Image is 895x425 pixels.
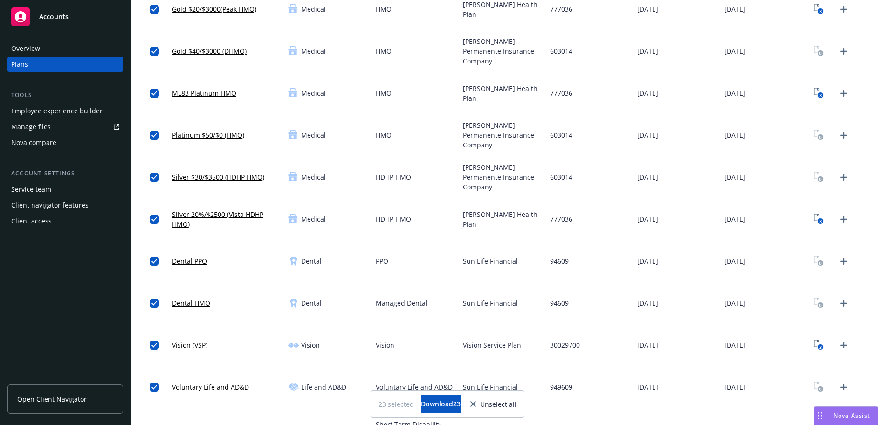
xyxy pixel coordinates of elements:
[7,91,123,100] div: Tools
[819,92,822,98] text: 3
[376,46,392,56] span: HMO
[463,36,543,66] span: [PERSON_NAME] Permanente Insurance Company
[836,380,851,395] a: Upload Plan Documents
[7,169,123,178] div: Account settings
[7,104,123,118] a: Employee experience builder
[724,172,745,182] span: [DATE]
[814,406,878,425] button: Nova Assist
[724,4,745,14] span: [DATE]
[11,135,56,150] div: Nova compare
[11,119,51,134] div: Manage files
[463,340,521,350] span: Vision Service Plan
[468,398,479,410] a: close
[376,4,392,14] span: HMO
[379,399,414,409] span: 23 selected
[301,298,322,308] span: Dental
[637,256,658,266] span: [DATE]
[376,256,388,266] span: PPO
[463,162,543,192] span: [PERSON_NAME] Permanente Insurance Company
[11,104,103,118] div: Employee experience builder
[550,214,572,224] span: 777036
[7,57,123,72] a: Plans
[812,170,826,185] a: View Plan Documents
[637,172,658,182] span: [DATE]
[836,86,851,101] a: Upload Plan Documents
[376,340,394,350] span: Vision
[812,128,826,143] a: View Plan Documents
[11,57,28,72] div: Plans
[150,89,159,98] input: Toggle Row Selected
[637,130,658,140] span: [DATE]
[836,296,851,311] a: Upload Plan Documents
[301,172,326,182] span: Medical
[550,256,569,266] span: 94609
[172,4,256,14] a: Gold $20/$3000(Peak HMO)
[301,46,326,56] span: Medical
[637,4,658,14] span: [DATE]
[172,209,281,229] a: Silver 20%/$2500 (Vista HDHP HMO)
[463,84,543,103] span: [PERSON_NAME] Health Plan
[724,46,745,56] span: [DATE]
[819,218,822,224] text: 3
[7,41,123,56] a: Overview
[7,4,123,30] a: Accounts
[301,130,326,140] span: Medical
[724,88,745,98] span: [DATE]
[836,338,851,353] a: Upload Plan Documents
[421,395,461,413] button: Download23
[812,212,826,227] a: View Plan Documents
[150,5,159,14] input: Toggle Row Selected
[376,382,453,392] span: Voluntary Life and AD&D
[550,4,572,14] span: 777036
[150,299,159,308] input: Toggle Row Selected
[812,380,826,395] a: View Plan Documents
[376,214,411,224] span: HDHP HMO
[150,341,159,350] input: Toggle Row Selected
[7,119,123,134] a: Manage files
[724,340,745,350] span: [DATE]
[150,47,159,56] input: Toggle Row Selected
[836,170,851,185] a: Upload Plan Documents
[812,254,826,269] a: View Plan Documents
[812,86,826,101] a: View Plan Documents
[463,209,543,229] span: [PERSON_NAME] Health Plan
[150,383,159,392] input: Toggle Row Selected
[637,88,658,98] span: [DATE]
[550,382,572,392] span: 949609
[421,399,461,408] span: Download 23
[724,382,745,392] span: [DATE]
[836,128,851,143] a: Upload Plan Documents
[724,214,745,224] span: [DATE]
[463,120,543,150] span: [PERSON_NAME] Permanente Insurance Company
[833,411,870,419] span: Nova Assist
[637,382,658,392] span: [DATE]
[301,256,322,266] span: Dental
[819,344,822,350] text: 3
[150,257,159,266] input: Toggle Row Selected
[301,4,326,14] span: Medical
[376,298,427,308] span: Managed Dental
[480,399,516,409] span: Unselect all
[11,41,40,56] div: Overview
[376,172,411,182] span: HDHP HMO
[376,88,392,98] span: HMO
[836,44,851,59] a: Upload Plan Documents
[836,212,851,227] a: Upload Plan Documents
[150,131,159,140] input: Toggle Row Selected
[150,173,159,182] input: Toggle Row Selected
[172,172,264,182] a: Silver $30/$3500 (HDHP HMO)
[550,46,572,56] span: 603014
[637,298,658,308] span: [DATE]
[11,182,51,197] div: Service team
[301,340,320,350] span: Vision
[172,88,236,98] a: ML83 Platinum HMO
[39,13,69,21] span: Accounts
[11,214,52,229] div: Client access
[7,198,123,213] a: Client navigator features
[836,254,851,269] a: Upload Plan Documents
[150,215,159,224] input: Toggle Row Selected
[301,214,326,224] span: Medical
[463,298,518,308] span: Sun Life Financial
[550,88,572,98] span: 777036
[637,46,658,56] span: [DATE]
